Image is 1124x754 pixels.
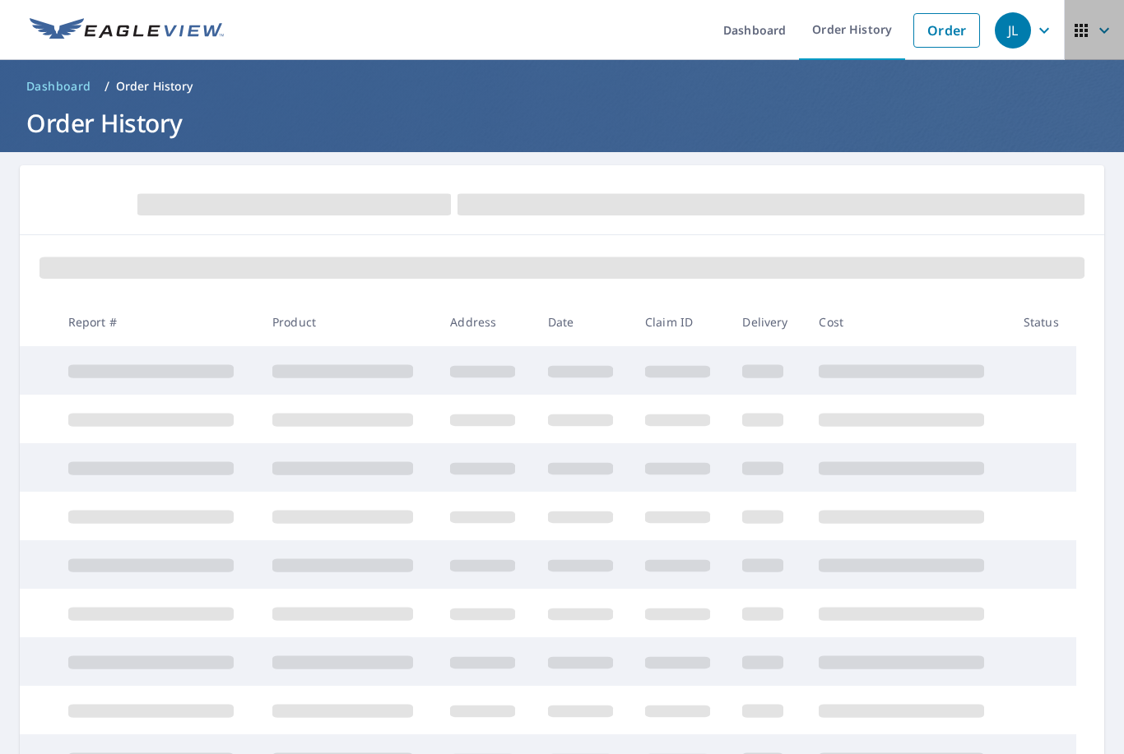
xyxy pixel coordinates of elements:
[437,298,534,346] th: Address
[26,78,91,95] span: Dashboard
[729,298,806,346] th: Delivery
[1010,298,1076,346] th: Status
[259,298,437,346] th: Product
[20,106,1104,140] h1: Order History
[20,73,98,99] a: Dashboard
[105,76,109,96] li: /
[30,18,224,43] img: EV Logo
[632,298,729,346] th: Claim ID
[806,298,1010,346] th: Cost
[20,73,1104,99] nav: breadcrumb
[116,78,193,95] p: Order History
[535,298,632,346] th: Date
[55,298,259,346] th: Report #
[995,12,1031,49] div: JL
[913,13,980,48] a: Order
